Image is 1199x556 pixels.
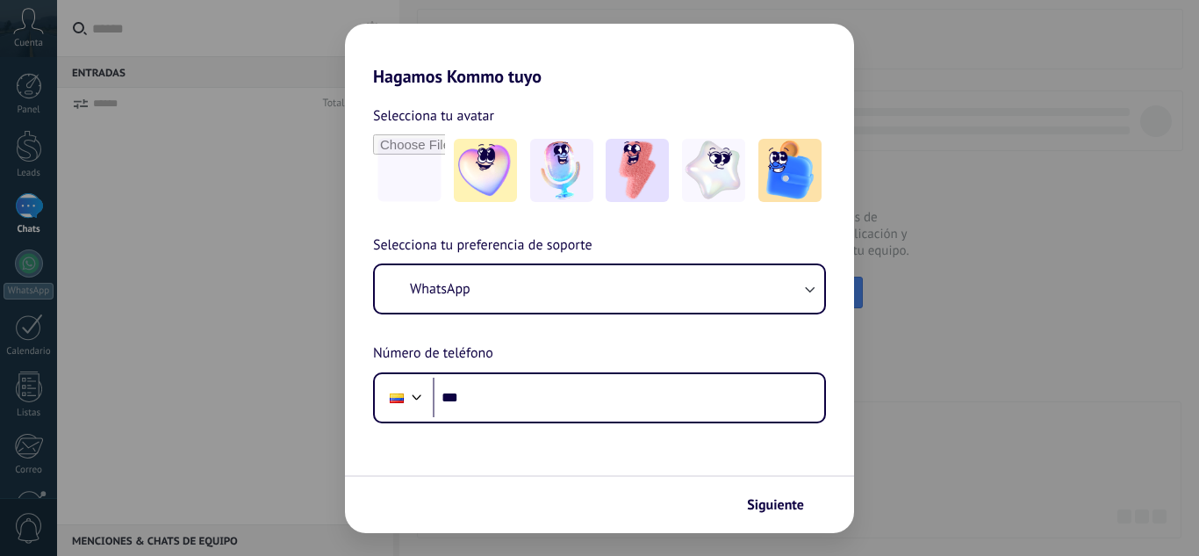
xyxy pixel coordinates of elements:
[345,24,854,87] h2: Hagamos Kommo tuyo
[375,265,824,313] button: WhatsApp
[682,139,745,202] img: -4.jpeg
[758,139,822,202] img: -5.jpeg
[747,499,804,511] span: Siguiente
[373,105,494,127] span: Selecciona tu avatar
[380,379,413,416] div: Colombia: + 57
[606,139,669,202] img: -3.jpeg
[530,139,593,202] img: -2.jpeg
[410,280,470,298] span: WhatsApp
[373,343,493,365] span: Número de teléfono
[454,139,517,202] img: -1.jpeg
[373,235,592,257] span: Selecciona tu preferencia de soporte
[739,490,828,520] button: Siguiente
